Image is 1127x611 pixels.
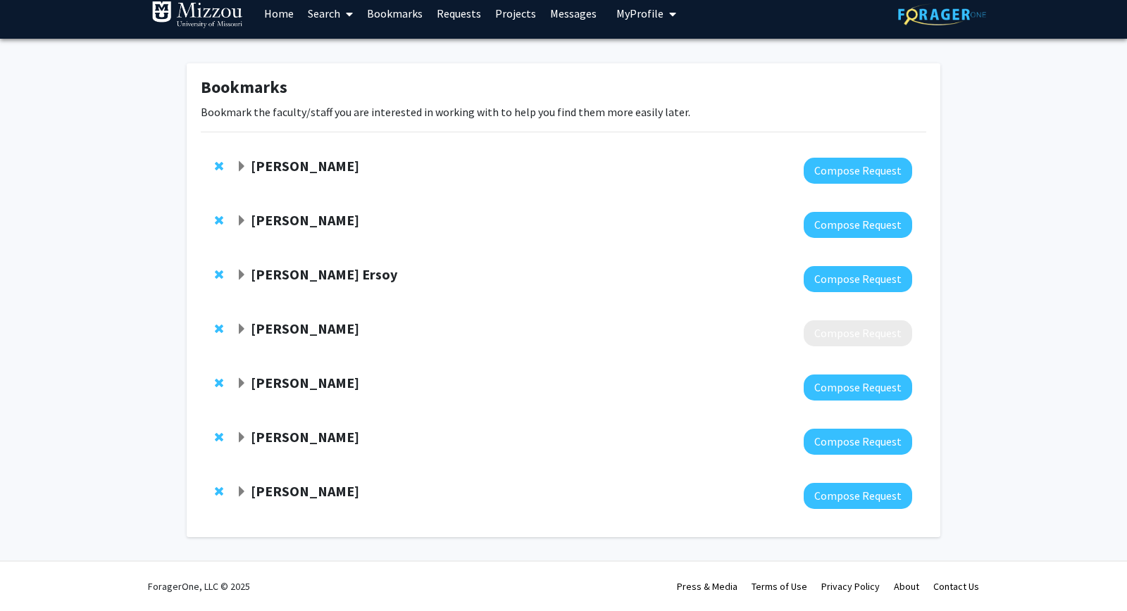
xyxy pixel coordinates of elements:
img: ForagerOne Logo [898,4,986,25]
span: Expand Nathan Hopkins Bookmark [236,161,247,172]
h1: Bookmarks [201,77,926,98]
a: Terms of Use [752,580,807,593]
button: Compose Request to Nathan Hopkins [804,158,912,184]
span: Expand Chau Tong Bookmark [236,486,247,498]
iframe: Chat [11,548,60,600]
span: Expand Rohit Chadha Bookmark [236,324,247,335]
a: About [894,580,919,593]
a: Press & Media [677,580,737,593]
span: Remove Carolyn Orbann from bookmarks [215,432,223,443]
button: Compose Request to Scott LaCombe [804,374,912,401]
span: My Profile [616,6,664,20]
button: Compose Request to Carolyn Orbann [804,429,912,455]
strong: [PERSON_NAME] [251,211,359,229]
strong: [PERSON_NAME] [251,482,359,500]
p: Bookmark the faculty/staff you are interested in working with to help you find them more easily l... [201,103,926,120]
a: Contact Us [933,580,979,593]
span: Expand Scott LaCombe Bookmark [236,378,247,389]
span: Expand Filiz Bunyak Ersoy Bookmark [236,270,247,281]
button: Compose Request to Filiz Bunyak Ersoy [804,266,912,292]
span: Expand Carolyn Orbann Bookmark [236,432,247,443]
strong: [PERSON_NAME] [251,374,359,391]
span: Remove Scott LaCombe from bookmarks [215,377,223,389]
button: Compose Request to Prasad Calyam [804,212,912,238]
div: ForagerOne, LLC © 2025 [148,562,250,611]
strong: [PERSON_NAME] [251,320,359,337]
span: Remove Rohit Chadha from bookmarks [215,323,223,334]
button: Compose Request to Chau Tong [804,483,912,509]
span: Remove Nathan Hopkins from bookmarks [215,160,223,172]
strong: [PERSON_NAME] [251,157,359,175]
span: Remove Prasad Calyam from bookmarks [215,215,223,226]
span: Remove Chau Tong from bookmarks [215,486,223,497]
a: Privacy Policy [821,580,880,593]
span: Expand Prasad Calyam Bookmark [236,215,247,227]
span: Remove Filiz Bunyak Ersoy from bookmarks [215,269,223,280]
button: Compose Request to Rohit Chadha [804,320,912,346]
strong: [PERSON_NAME] [251,428,359,446]
strong: [PERSON_NAME] Ersoy [251,265,397,283]
img: University of Missouri Logo [151,1,243,29]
